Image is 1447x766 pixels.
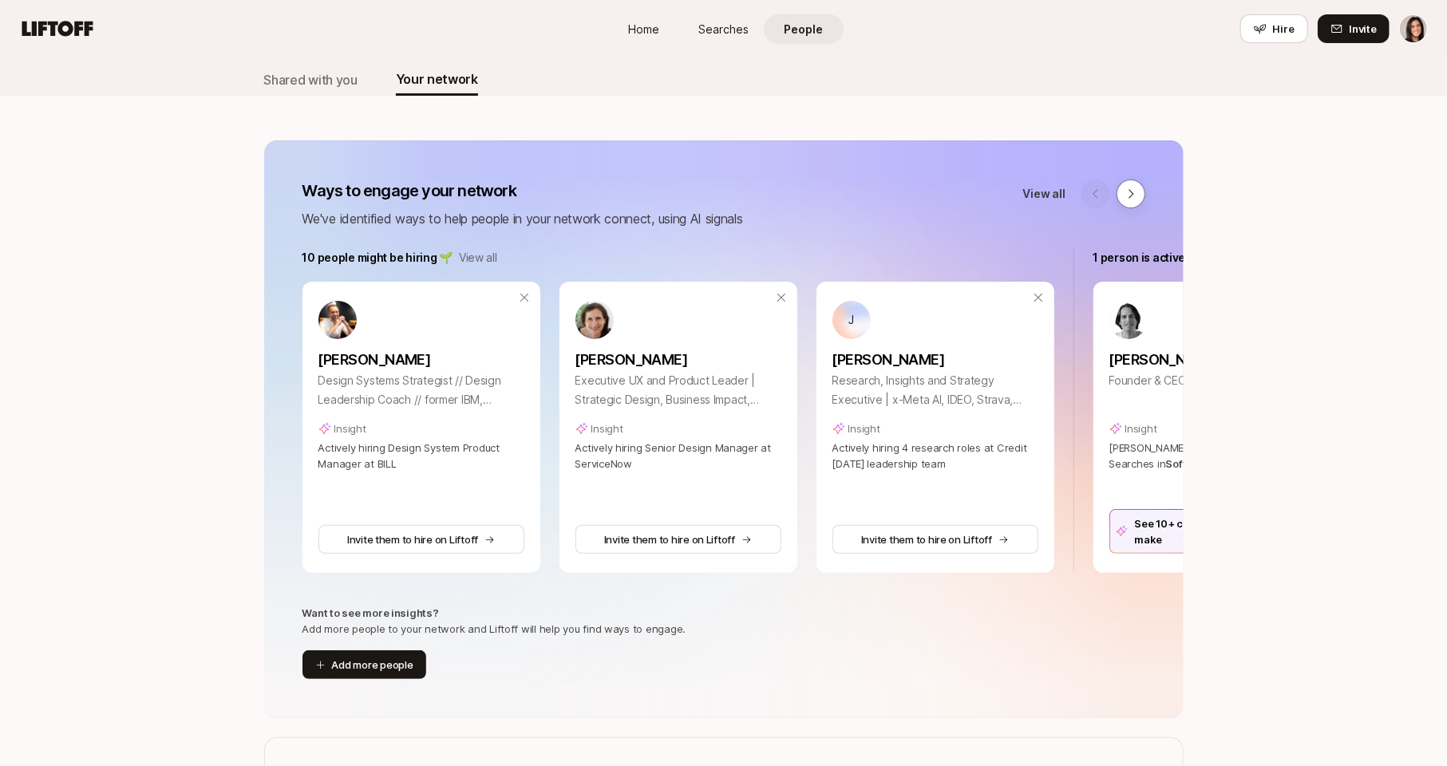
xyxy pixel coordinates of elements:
[318,371,524,409] p: Design Systems Strategist // Design Leadership Coach // former IBM, InVision, Meta
[1109,371,1315,390] p: Founder & CEO
[684,14,764,44] a: Searches
[302,621,686,637] p: Add more people to your network and Liftoff will help you find ways to engage.
[264,64,358,96] button: Shared with you
[1166,457,1276,470] span: Software Engineering
[302,208,743,229] p: We've identified ways to help people in your network connect, using AI signals
[832,339,1038,371] a: [PERSON_NAME]
[1109,441,1291,470] span: [PERSON_NAME] is hiring on Liftoff for Searches in
[575,371,781,409] p: Executive UX and Product Leader | Strategic Design, Business Impact, Products that Customers Love
[575,301,614,339] img: c8f56ffa_44a9_4f0a_bf84_232610fc6423.jpg
[1109,301,1148,339] img: ce576709_fac9_4f7c_98c5_5f1f6441faaf.jpg
[459,248,497,267] a: View all
[575,339,781,371] a: [PERSON_NAME]
[318,339,524,371] a: [PERSON_NAME]
[591,421,623,436] p: Insight
[604,14,684,44] a: Home
[264,69,358,90] div: Shared with you
[575,441,772,470] span: Actively hiring Senior Design Manager at ServiceNow
[1240,14,1308,43] button: Hire
[832,371,1038,409] p: Research, Insights and Strategy Executive | x-Meta AI, IDEO, Strava, McKinsey, Stripe
[318,525,524,554] button: Invite them to hire on Liftoff
[1399,14,1428,43] button: Eleanor Morgan
[832,441,1027,470] span: Actively hiring 4 research roles at Credit [DATE] leadership team
[1400,15,1427,42] img: Eleanor Morgan
[318,349,524,371] p: [PERSON_NAME]
[1109,349,1315,371] p: [PERSON_NAME]
[302,605,439,621] p: Want to see more insights?
[396,64,478,96] button: Your network
[575,349,781,371] p: [PERSON_NAME]
[698,21,749,38] span: Searches
[1318,14,1390,43] button: Invite
[1273,21,1295,37] span: Hire
[848,421,880,436] p: Insight
[1023,184,1065,203] a: View all
[302,180,743,202] p: Ways to engage your network
[1350,21,1377,37] span: Invite
[575,525,781,554] button: Invite them to hire on Liftoff
[302,248,453,267] p: 10 people might be hiring 🌱
[764,14,844,44] a: People
[396,69,478,89] div: Your network
[784,21,823,38] span: People
[302,650,426,679] button: Add more people
[832,349,1038,371] p: [PERSON_NAME]
[628,21,659,38] span: Home
[334,421,366,436] p: Insight
[318,441,500,470] span: Actively hiring Design System Product Manager at BILL
[318,301,357,339] img: b87ff00d_a7e4_4272_aaa4_fee7b6c604cf.jpg
[1093,248,1294,267] p: 1 person is actively hiring on Liftoff 🏆
[832,525,1038,554] button: Invite them to hire on Liftoff
[1109,339,1315,371] a: [PERSON_NAME]
[832,301,1038,339] a: J
[848,310,854,330] p: J
[1125,421,1157,436] p: Insight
